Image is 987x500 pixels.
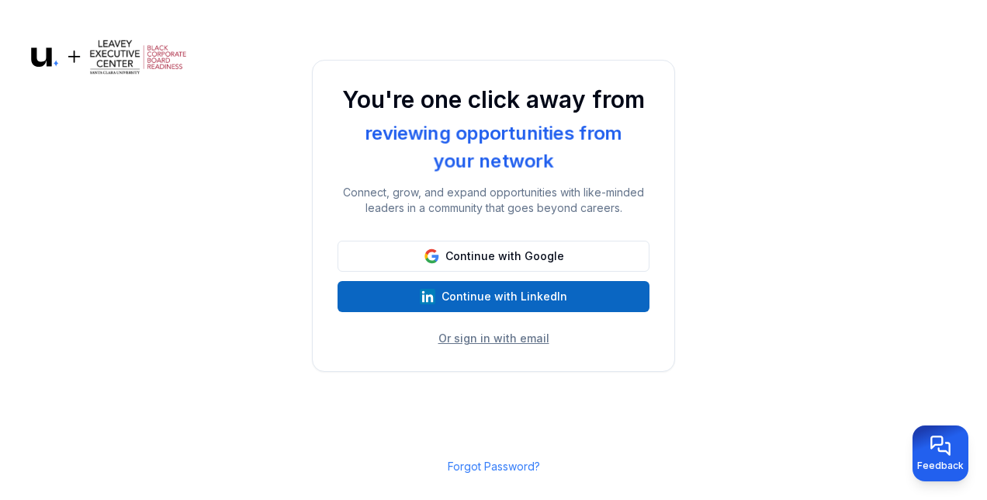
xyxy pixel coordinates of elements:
[338,241,649,272] button: Continue with Google
[448,460,540,473] a: Forgot Password?
[338,120,649,175] div: reviewing opportunities from your network
[338,185,649,216] p: Connect, grow, and expand opportunities with like-minded leaders in a community that goes beyond ...
[917,460,964,472] span: Feedback
[338,281,649,312] button: Continue with LinkedIn
[913,425,968,481] button: Provide feedback
[438,331,549,346] button: Or sign in with email
[31,37,186,77] img: Logo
